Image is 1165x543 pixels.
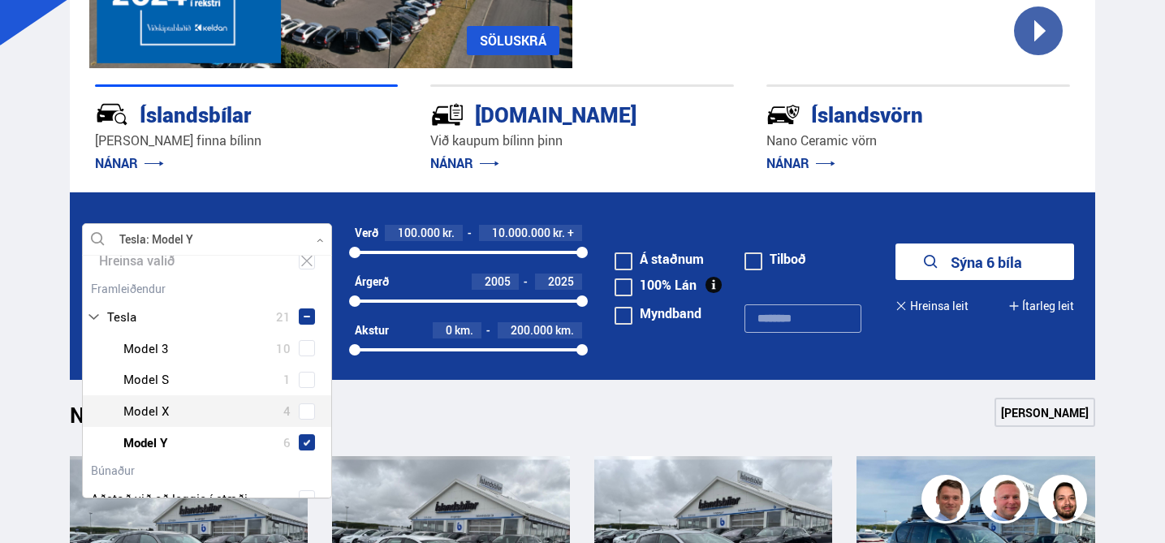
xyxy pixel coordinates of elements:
[430,154,499,172] a: NÁNAR
[615,252,704,265] label: Á staðnum
[766,97,800,131] img: -Svtn6bYgwAsiwNX.svg
[95,131,399,150] p: [PERSON_NAME] finna bílinn
[766,131,1070,150] p: Nano Ceramic vörn
[355,226,378,239] div: Verð
[467,26,559,55] a: SÖLUSKRÁ
[548,274,574,289] span: 2025
[107,305,136,329] span: Tesla
[95,154,164,172] a: NÁNAR
[355,324,389,337] div: Akstur
[95,99,341,127] div: Íslandsbílar
[615,307,701,320] label: Myndband
[13,6,62,55] button: Open LiveChat chat widget
[355,275,389,288] div: Árgerð
[982,477,1031,526] img: siFngHWaQ9KaOqBr.png
[492,225,550,240] span: 10.000.000
[70,403,200,437] h1: Nýtt á skrá
[615,278,697,291] label: 100% Lán
[283,368,291,391] span: 1
[430,131,734,150] p: Við kaupum bílinn þinn
[485,274,511,289] span: 2005
[455,324,473,337] span: km.
[276,305,291,329] span: 21
[1041,477,1089,526] img: nhp88E3Fdnt1Opn2.png
[744,252,806,265] label: Tilboð
[995,398,1095,427] a: [PERSON_NAME]
[430,97,464,131] img: tr5P-W3DuiFaO7aO.svg
[398,225,440,240] span: 100.000
[555,324,574,337] span: km.
[567,226,574,239] span: +
[276,337,291,360] span: 10
[95,97,129,131] img: JRvxyua_JYH6wB4c.svg
[83,245,331,277] div: Hreinsa valið
[283,431,291,455] span: 6
[430,99,676,127] div: [DOMAIN_NAME]
[766,154,835,172] a: NÁNAR
[895,287,968,324] button: Hreinsa leit
[446,322,452,338] span: 0
[511,322,553,338] span: 200.000
[553,226,565,239] span: kr.
[895,243,1074,280] button: Sýna 6 bíla
[766,99,1012,127] div: Íslandsvörn
[1008,287,1074,324] button: Ítarleg leit
[924,477,973,526] img: FbJEzSuNWCJXmdc-.webp
[283,399,291,423] span: 4
[442,226,455,239] span: kr.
